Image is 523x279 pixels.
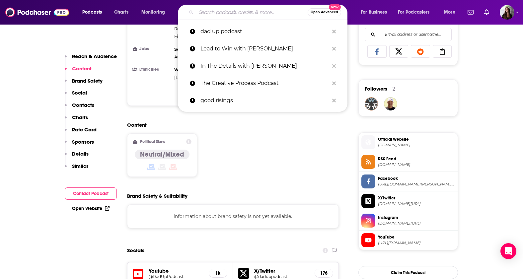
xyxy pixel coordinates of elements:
span: Monitoring [141,8,165,17]
div: Information about brand safety is not yet available. [127,204,339,228]
span: For Business [361,8,387,17]
a: Instagram[DOMAIN_NAME][URL] [361,214,455,228]
img: Podchaser - Follow, Share and Rate Podcasts [5,6,69,19]
p: Rate Card [72,126,97,133]
img: winjectstudios [365,97,378,110]
p: Brand Safety [72,78,103,84]
a: @DadUpPodcast [149,274,203,279]
a: Bcward [384,97,397,110]
h2: Socials [127,244,144,257]
input: Search podcasts, credits, & more... [196,7,308,18]
button: Show profile menu [500,5,514,20]
a: In The Details with [PERSON_NAME] [178,57,347,75]
button: Claim This Podcast [358,266,458,279]
span: Facebook [378,175,455,181]
a: dad up podcast [178,23,347,40]
button: Content [65,65,92,78]
p: Contacts [72,102,94,108]
span: New [329,4,341,10]
span: daduptribe.com [378,143,455,148]
p: good risings [200,92,329,109]
button: Open AdvancedNew [308,8,341,16]
a: Show notifications dropdown [465,7,476,18]
div: Search podcasts, credits, & more... [184,5,354,20]
a: Charts [110,7,132,18]
div: 2 [393,86,395,92]
a: good risings [178,92,347,109]
p: Details [72,151,89,157]
p: Reach & Audience [72,53,117,59]
span: Instagram [378,215,455,221]
a: @daduppodcast [254,274,309,279]
a: Share on Facebook [367,45,387,58]
p: Content [72,65,92,72]
button: Social [65,90,87,102]
button: Similar [65,163,88,175]
span: Artists [174,54,187,59]
a: Lead to Win with [PERSON_NAME] [178,40,347,57]
span: , [174,74,227,81]
span: Podcasts [82,8,102,17]
p: Similar [72,163,88,169]
h3: Ethnicities [133,67,172,72]
div: Open Intercom Messenger [500,243,516,259]
button: Reach & Audience [65,53,117,65]
a: The Creative Process Podcast [178,75,347,92]
span: instagram.com/daduppodcast [378,221,455,226]
span: More [444,8,455,17]
span: anchor.fm [378,162,455,167]
span: , [174,25,236,33]
span: , [174,66,217,74]
button: Rate Card [65,126,97,139]
span: White / Caucasian [174,67,216,72]
div: Search followers [365,28,452,41]
h3: Jobs [133,47,172,51]
span: Official Website [378,136,455,142]
h5: 1k [214,270,222,276]
button: open menu [356,7,395,18]
button: open menu [78,7,111,18]
a: RSS Feed[DOMAIN_NAME] [361,155,455,169]
button: Details [65,151,89,163]
span: X/Twitter [378,195,455,201]
span: Followers [365,86,387,92]
button: Show More [133,88,333,100]
a: Open Website [72,206,110,211]
h5: X/Twitter [254,268,309,274]
h2: Brand Safety & Suitability [127,193,187,199]
p: Sponsors [72,139,94,145]
h2: Political Skew [140,139,165,144]
span: Open Advanced [311,11,338,14]
a: Share on X/Twitter [389,45,409,58]
a: Official Website[DOMAIN_NAME] [361,135,455,149]
span: RSS Feed [378,156,455,162]
h5: Youtube [149,268,203,274]
button: Contacts [65,102,94,114]
button: Contact Podcast [65,187,117,200]
input: Email address or username... [370,28,446,41]
h2: Content [127,122,334,128]
a: Copy Link [433,45,452,58]
span: , [174,53,188,61]
span: , [174,45,220,53]
p: dad up podcast [200,23,329,40]
button: Charts [65,114,88,126]
span: Software Engineers [174,46,219,52]
span: twitter.com/daduppodcast [378,201,455,206]
button: open menu [137,7,174,18]
span: Restaurants, Food & Grocery [174,26,235,31]
p: Social [72,90,87,96]
button: Brand Safety [65,78,103,90]
span: [DEMOGRAPHIC_DATA] [174,75,226,80]
a: YouTube[URL][DOMAIN_NAME] [361,233,455,247]
button: open menu [439,7,464,18]
span: Charts [114,8,128,17]
p: Lead to Win with Michael Hyatt [200,40,329,57]
span: Logged in as bnmartinn [500,5,514,20]
button: open menu [394,7,439,18]
p: Charts [72,114,88,120]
